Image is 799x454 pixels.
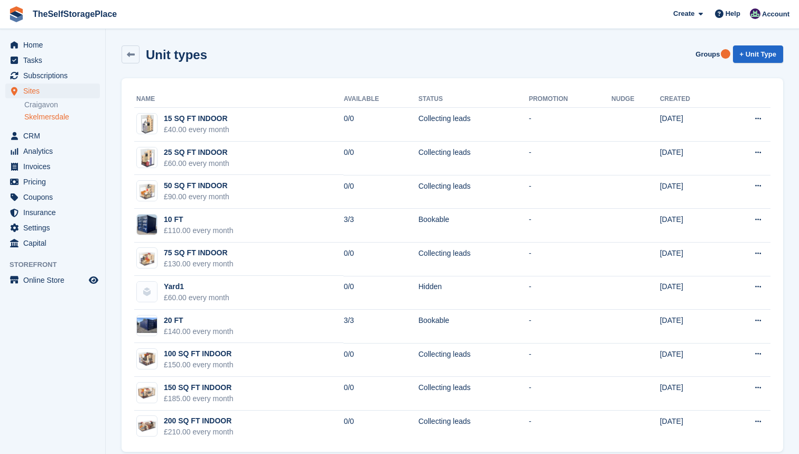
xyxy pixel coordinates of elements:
span: Home [23,38,87,52]
td: [DATE] [660,108,724,142]
th: Nudge [611,91,660,108]
div: £150.00 every month [164,359,234,370]
td: 0/0 [343,108,418,142]
div: 200 SQ FT INDOOR [164,415,234,427]
div: 25 SQ FT INDOOR [164,147,229,158]
td: - [529,411,611,444]
span: Pricing [23,174,87,189]
td: [DATE] [660,310,724,344]
td: Collecting leads [419,108,529,142]
img: 5378.jpeg [137,318,157,333]
div: £210.00 every month [164,427,234,438]
a: menu [5,68,100,83]
span: Storefront [10,260,105,270]
a: Craigavon [24,100,100,110]
td: 0/0 [343,276,418,310]
div: 10 FT [164,214,234,225]
td: 0/0 [343,142,418,175]
td: Bookable [419,209,529,243]
div: £185.00 every month [164,393,234,404]
a: menu [5,273,100,288]
div: £140.00 every month [164,326,234,337]
td: [DATE] [660,209,724,243]
td: [DATE] [660,377,724,411]
a: menu [5,159,100,174]
a: Groups [691,45,724,63]
th: Promotion [529,91,611,108]
th: Status [419,91,529,108]
span: Subscriptions [23,68,87,83]
td: [DATE] [660,343,724,377]
span: Tasks [23,53,87,68]
td: 0/0 [343,411,418,444]
td: - [529,276,611,310]
span: Invoices [23,159,87,174]
a: menu [5,53,100,68]
h2: Unit types [146,48,207,62]
a: menu [5,236,100,251]
td: [DATE] [660,243,724,276]
span: Capital [23,236,87,251]
img: Sam [750,8,760,19]
a: menu [5,84,100,98]
span: CRM [23,128,87,143]
img: Screenshot%202025-08-07%20at%2011.21.56.png [137,420,157,432]
a: menu [5,144,100,159]
td: 3/3 [343,310,418,344]
td: 0/0 [343,175,418,209]
img: 10foot.png [137,215,157,235]
span: Online Store [23,273,87,288]
div: £60.00 every month [164,158,229,169]
span: Sites [23,84,87,98]
td: Collecting leads [419,343,529,377]
img: blank-unit-type-icon-ffbac7b88ba66c5e286b0e438baccc4b9c83835d4c34f86887a83fc20ec27e7b.svg [137,282,157,302]
div: 100 SQ FT INDOOR [164,348,234,359]
a: menu [5,205,100,220]
td: 0/0 [343,343,418,377]
th: Created [660,91,724,108]
span: Coupons [23,190,87,205]
span: Settings [23,220,87,235]
div: 75 SQ FT INDOOR [164,247,234,258]
div: £90.00 every month [164,191,229,202]
a: + Unit Type [733,45,783,63]
td: 3/3 [343,209,418,243]
td: - [529,310,611,344]
td: Collecting leads [419,175,529,209]
td: - [529,343,611,377]
a: menu [5,38,100,52]
td: - [529,108,611,142]
div: Yard1 [164,281,229,292]
div: 20 FT [164,315,234,326]
td: 0/0 [343,243,418,276]
a: menu [5,220,100,235]
a: TheSelfStoragePlace [29,5,121,23]
div: £130.00 every month [164,258,234,270]
td: - [529,243,611,276]
td: 0/0 [343,377,418,411]
span: Insurance [23,205,87,220]
span: Analytics [23,144,87,159]
td: [DATE] [660,175,724,209]
img: Screenshot%202025-08-07%20at%2011.14.15.png [138,147,156,168]
td: Collecting leads [419,243,529,276]
a: Preview store [87,274,100,286]
a: menu [5,174,100,189]
td: [DATE] [660,276,724,310]
div: £110.00 every month [164,225,234,236]
img: Screenshot%202025-08-07%20at%2011.20.33.png [137,385,157,400]
td: [DATE] [660,411,724,444]
img: Screenshot%202025-08-07%20at%2011.18.45.png [137,351,157,366]
td: Bookable [419,310,529,344]
a: menu [5,190,100,205]
td: - [529,175,611,209]
img: Screenshot%202025-08-07%20at%2011.12.36.png [140,113,154,134]
div: 15 SQ FT INDOOR [164,113,229,124]
img: Screenshot%202025-08-07%20at%2011.26.19.png [137,250,157,266]
div: £40.00 every month [164,124,229,135]
div: £60.00 every month [164,292,229,303]
img: Screenshot%202025-08-07%20at%2011.15.01.png [137,181,157,201]
a: Skelmersdale [24,112,100,122]
th: Name [134,91,343,108]
td: Hidden [419,276,529,310]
